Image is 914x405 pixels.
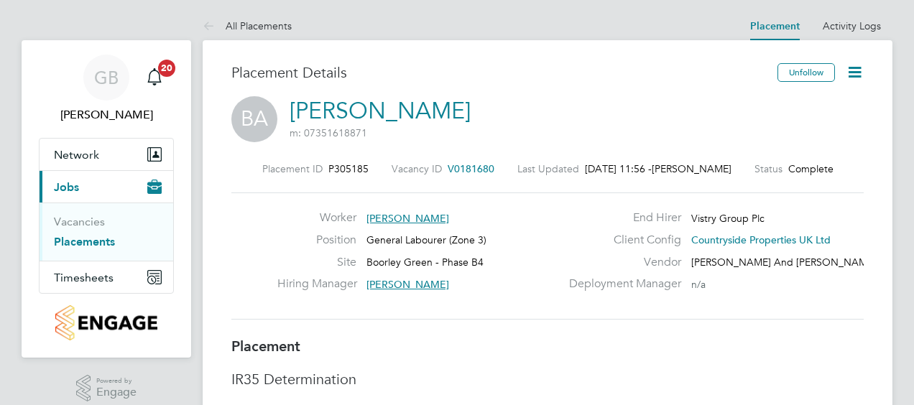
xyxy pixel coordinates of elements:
[585,162,652,175] span: [DATE] 11:56 -
[691,278,706,291] span: n/a
[560,276,681,292] label: Deployment Manager
[691,212,765,225] span: Vistry Group Plc
[328,162,369,175] span: P305185
[290,126,367,139] span: m: 07351618871
[754,162,783,175] label: Status
[277,233,356,248] label: Position
[231,96,277,142] span: BA
[55,305,157,340] img: countryside-properties-logo-retina.png
[366,233,486,246] span: General Labourer (Zone 3)
[54,271,114,284] span: Timesheets
[777,63,835,82] button: Unfollow
[231,337,300,355] b: Placement
[262,162,323,175] label: Placement ID
[560,255,681,270] label: Vendor
[788,162,834,175] span: Complete
[22,40,191,358] nav: Main navigation
[39,106,174,124] span: Gary Bickel
[40,261,173,293] button: Timesheets
[277,255,356,270] label: Site
[560,233,681,248] label: Client Config
[158,60,175,77] span: 20
[96,375,137,387] span: Powered by
[448,162,494,175] span: V0181680
[40,171,173,202] button: Jobs
[54,148,99,162] span: Network
[40,202,173,261] div: Jobs
[392,162,442,175] label: Vacancy ID
[652,162,731,175] span: [PERSON_NAME]
[40,139,173,170] button: Network
[277,210,356,225] label: Worker
[366,256,484,269] span: Boorley Green - Phase B4
[140,55,169,101] a: 20
[39,305,174,340] a: Go to home page
[54,235,115,248] a: Placements
[54,215,105,228] a: Vacancies
[94,68,119,87] span: GB
[366,212,449,225] span: [PERSON_NAME]
[96,386,137,399] span: Engage
[750,20,800,32] a: Placement
[290,97,471,125] a: [PERSON_NAME]
[517,162,579,175] label: Last Updated
[823,19,881,32] a: Activity Logs
[231,63,767,82] h3: Placement Details
[691,233,831,246] span: Countryside Properties UK Ltd
[39,55,174,124] a: GB[PERSON_NAME]
[560,210,681,225] label: End Hirer
[277,276,356,292] label: Hiring Manager
[203,19,292,32] a: All Placements
[76,375,137,402] a: Powered byEngage
[366,278,449,291] span: [PERSON_NAME]
[231,370,864,388] h3: IR35 Determination
[54,180,79,194] span: Jobs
